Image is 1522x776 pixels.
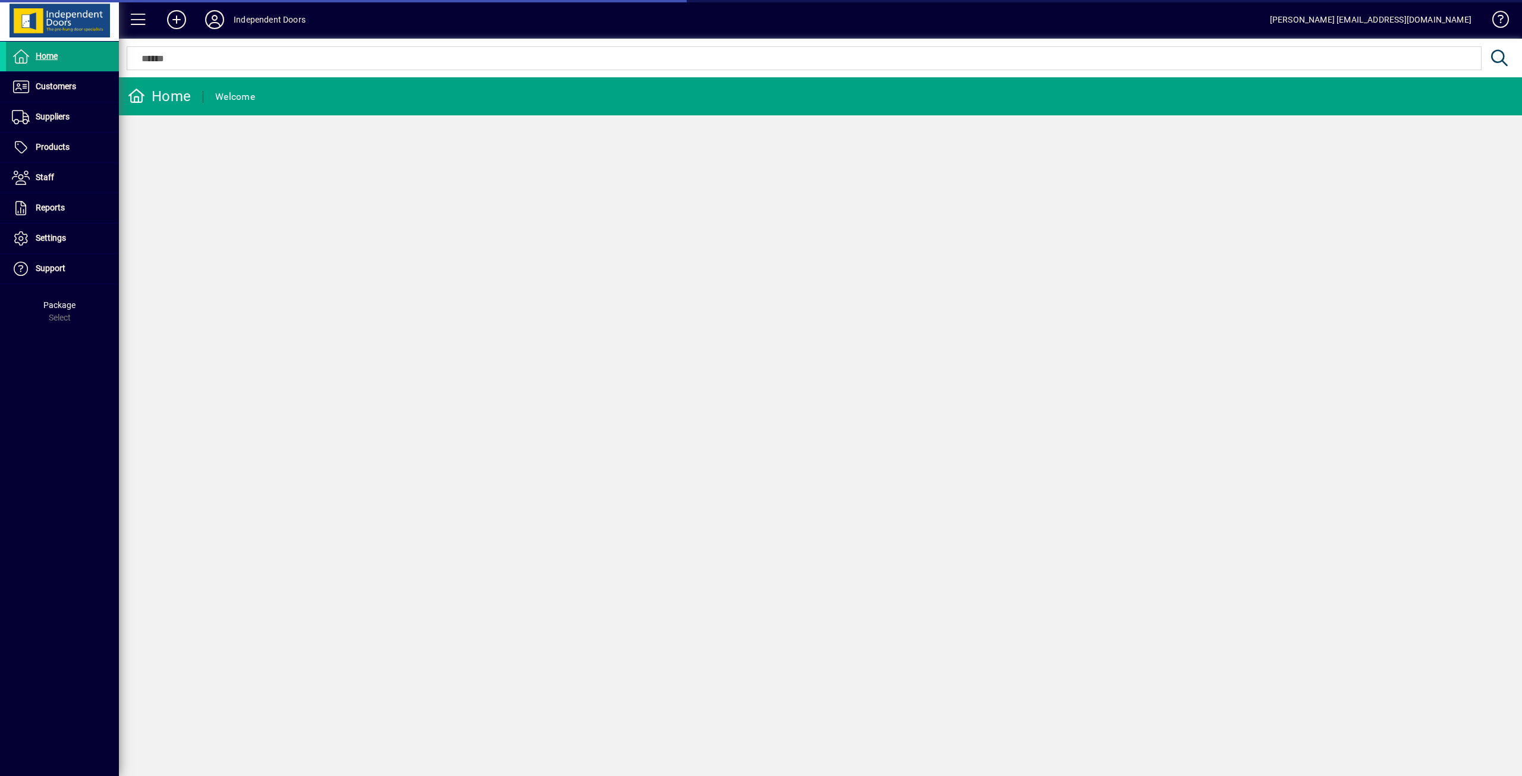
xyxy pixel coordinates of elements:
[6,102,119,132] a: Suppliers
[215,87,255,106] div: Welcome
[36,172,54,182] span: Staff
[234,10,306,29] div: Independent Doors
[6,224,119,253] a: Settings
[36,142,70,152] span: Products
[43,300,76,310] span: Package
[196,9,234,30] button: Profile
[158,9,196,30] button: Add
[6,133,119,162] a: Products
[36,51,58,61] span: Home
[1270,10,1471,29] div: [PERSON_NAME] [EMAIL_ADDRESS][DOMAIN_NAME]
[1483,2,1507,41] a: Knowledge Base
[6,193,119,223] a: Reports
[128,87,191,106] div: Home
[6,72,119,102] a: Customers
[6,254,119,284] a: Support
[36,263,65,273] span: Support
[36,81,76,91] span: Customers
[36,112,70,121] span: Suppliers
[36,203,65,212] span: Reports
[6,163,119,193] a: Staff
[36,233,66,243] span: Settings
